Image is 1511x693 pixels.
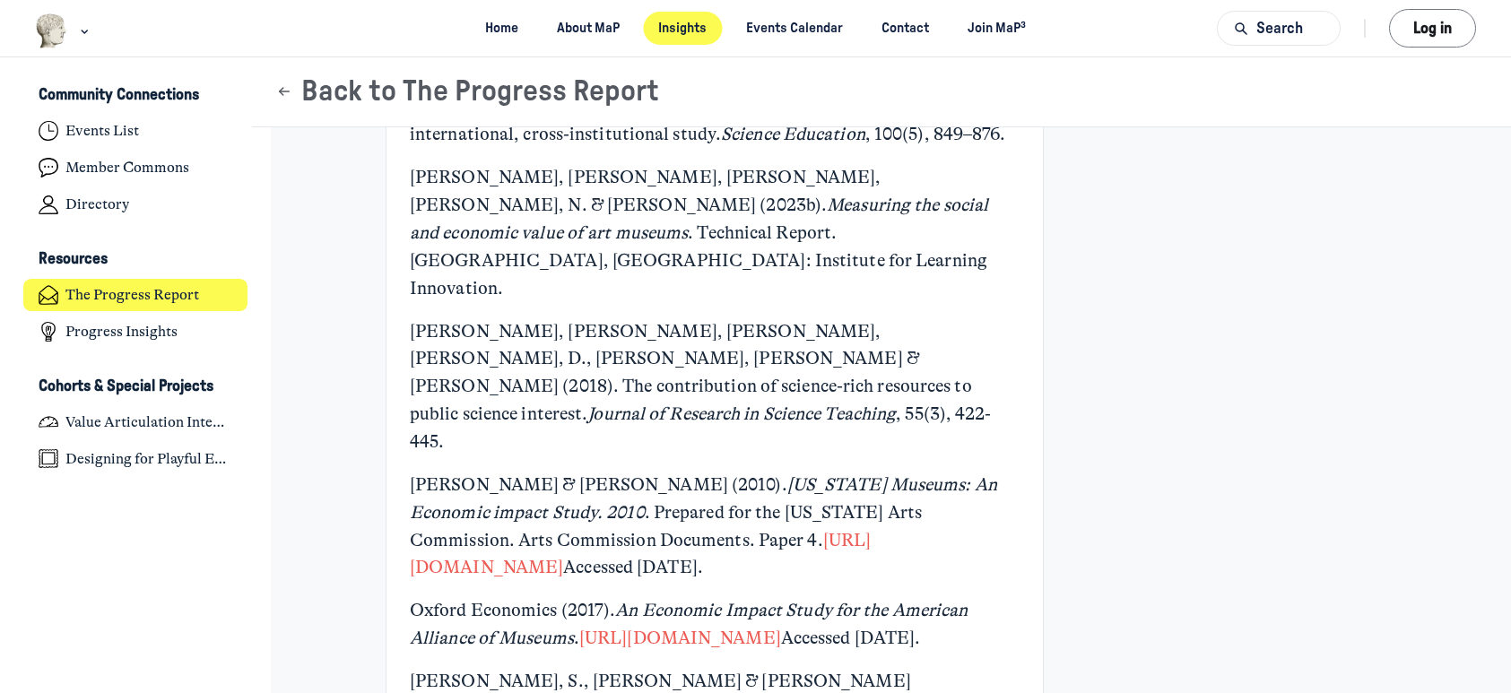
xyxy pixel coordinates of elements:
[252,57,1511,127] header: Page Header
[35,12,93,50] button: Museums as Progress logo
[410,474,1001,523] em: [US_STATE] Museums: An Economic impact Study. 2010
[410,597,1020,653] p: Oxford Economics (2017). . Accessed [DATE].
[23,442,248,475] a: Designing for Playful Engagement
[65,450,232,468] h4: Designing for Playful Engagement
[410,318,1020,456] p: [PERSON_NAME], [PERSON_NAME], [PERSON_NAME], [PERSON_NAME], D., [PERSON_NAME], [PERSON_NAME] & [P...
[587,403,896,424] em: Journal of Research in Science Teaching
[65,286,199,304] h4: The Progress Report
[410,472,1020,582] p: [PERSON_NAME] & [PERSON_NAME] (2010). . Prepared for the [US_STATE] Arts Commission. Arts Commiss...
[1389,9,1476,48] button: Log in
[730,12,858,45] a: Events Calendar
[65,413,232,431] h4: Value Articulation Intensive (Cultural Leadership Lab)
[23,245,248,275] button: ResourcesCollapse space
[23,405,248,438] a: Value Articulation Intensive (Cultural Leadership Lab)
[643,12,723,45] a: Insights
[865,12,944,45] a: Contact
[275,74,659,109] button: Back to The Progress Report
[23,316,248,349] a: Progress Insights
[65,159,189,177] h4: Member Commons
[470,12,534,45] a: Home
[23,81,248,111] button: Community ConnectionsCollapse space
[23,188,248,221] a: Directory
[23,371,248,402] button: Cohorts & Special ProjectsCollapse space
[65,195,129,213] h4: Directory
[579,628,781,648] a: [URL][DOMAIN_NAME]
[1217,11,1341,46] button: Search
[65,122,139,140] h4: Events List
[65,323,178,341] h4: Progress Insights
[39,250,108,269] h3: Resources
[952,12,1042,45] a: Join MaP³
[23,152,248,185] a: Member Commons
[410,600,972,648] em: An Economic Impact Study for the American Alliance of Museums
[39,377,213,396] h3: Cohorts & Special Projects
[542,12,636,45] a: About MaP
[23,279,248,312] a: The Progress Report
[35,13,68,48] img: Museums as Progress logo
[721,124,865,144] em: Science Education
[23,115,248,148] a: Events List
[410,164,1020,302] p: [PERSON_NAME], [PERSON_NAME], [PERSON_NAME], [PERSON_NAME], N. & [PERSON_NAME] (2023b). . Technic...
[39,86,199,105] h3: Community Connections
